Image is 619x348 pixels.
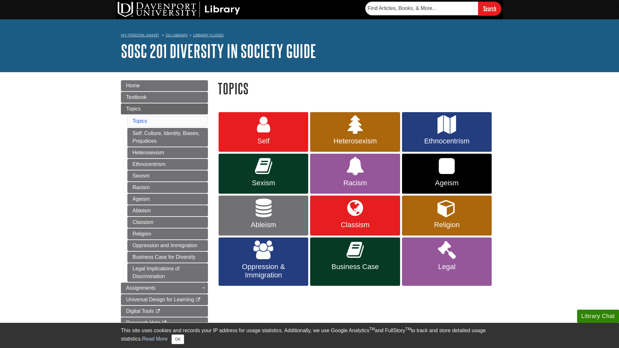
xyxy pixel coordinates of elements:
[142,336,168,342] a: Read More
[219,237,308,286] a: Oppression & Immigration
[310,237,400,286] a: Business Case
[193,33,224,37] a: Library Guides
[127,240,208,251] a: Oppression and Immigration
[402,196,492,236] a: Religion
[127,182,208,193] a: Racism
[223,221,303,229] span: Ableism
[310,196,400,236] a: Classism
[118,2,240,17] img: DU Library
[315,137,395,145] span: Heterosexism
[172,334,184,344] button: Close
[365,2,478,15] input: Find Articles, Books, & More...
[407,137,487,145] span: Ethnocentrism
[127,159,208,170] a: Ethnocentrism
[126,308,154,314] span: Digital Tools
[365,2,501,15] form: Searches DU Library's articles, books, and more
[127,205,208,216] a: Ableism
[121,103,208,114] a: Topics
[577,310,619,323] button: Library Chat
[369,327,375,331] sup: TM
[121,294,208,305] a: Universal Design for Learning
[405,327,411,331] sup: TM
[127,217,208,228] a: Classism
[223,137,303,145] span: Self
[121,80,208,91] a: Home
[407,179,487,187] span: Ageism
[310,154,400,194] a: Racism
[126,297,194,302] span: Universal Design for Learning
[162,321,167,325] i: This link opens in a new window
[218,80,498,97] h1: Topics
[219,196,308,236] a: Ableism
[219,154,308,194] a: Sexism
[315,263,395,271] span: Business Case
[402,237,492,286] a: Legal
[126,94,147,100] span: Textbook
[219,112,308,152] a: Self
[127,170,208,181] a: Sexism
[121,41,316,61] a: SOSC 201 Diversity in Society Guide
[195,298,201,302] i: This link opens in a new window
[121,317,208,328] a: Research Help
[407,221,487,229] span: Religion
[315,221,395,229] span: Classism
[127,252,208,263] a: Business Case for Diversity
[127,128,208,147] a: Self: Culture, Identity, Biases, Prejudices
[315,179,395,187] span: Racism
[121,283,208,294] a: Assignments
[126,285,156,291] span: Assignments
[127,194,208,205] a: Ageism
[155,309,161,314] i: This link opens in a new window
[121,306,208,317] a: Digital Tools
[407,263,487,271] span: Legal
[402,112,492,152] a: Ethnocentrism
[127,263,208,282] a: Legal Implications of Discrimination
[310,112,400,152] a: Heterosexism
[126,320,160,325] span: Research Help
[223,179,303,187] span: Sexism
[133,118,147,124] a: Topics
[121,327,498,344] div: This site uses cookies and records your IP address for usage statistics. Additionally, we use Goo...
[127,228,208,239] a: Religion
[166,33,188,37] a: DU Library
[126,83,140,88] span: Home
[223,263,303,279] span: Oppression & Immigration
[121,33,159,38] a: My [PERSON_NAME]
[121,31,498,41] nav: breadcrumb
[127,147,208,158] a: Heterosexism
[478,2,501,15] input: Search
[121,92,208,103] a: Textbook
[402,154,492,194] a: Ageism
[126,106,141,111] span: Topics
